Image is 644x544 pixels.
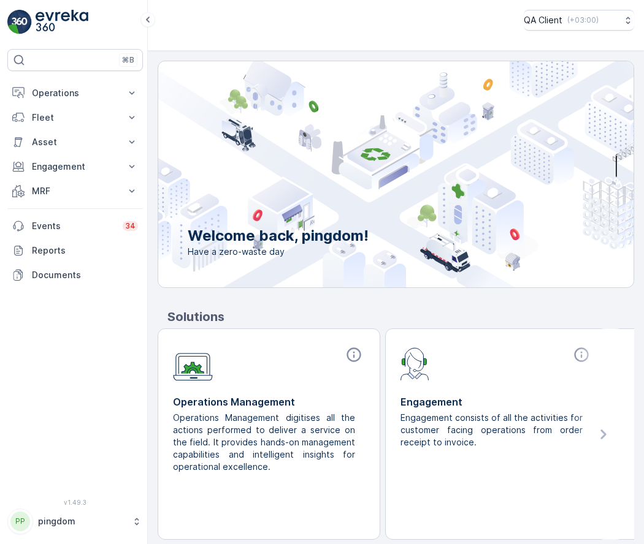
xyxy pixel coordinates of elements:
[7,154,143,179] button: Engagement
[401,412,583,448] p: Engagement consists of all the activities for customer facing operations from order receipt to in...
[10,512,30,531] div: PP
[7,179,143,203] button: MRF
[7,263,143,287] a: Documents
[103,61,634,287] img: city illustration
[188,226,369,246] p: Welcome back, pingdom!
[7,508,143,534] button: PPpingdom
[32,185,118,197] p: MRF
[188,246,369,258] span: Have a zero-waste day
[32,161,118,173] p: Engagement
[524,10,634,31] button: QA Client(+03:00)
[7,238,143,263] a: Reports
[122,55,134,65] p: ⌘B
[567,15,599,25] p: ( +03:00 )
[7,81,143,105] button: Operations
[7,105,143,130] button: Fleet
[524,14,562,26] p: QA Client
[32,136,118,148] p: Asset
[32,111,118,124] p: Fleet
[7,214,143,238] a: Events34
[173,412,355,473] p: Operations Management digitises all the actions performed to deliver a service on the field. It p...
[7,10,32,34] img: logo
[125,221,136,231] p: 34
[173,346,213,381] img: module-icon
[401,395,592,409] p: Engagement
[173,395,365,409] p: Operations Management
[401,346,429,380] img: module-icon
[7,130,143,154] button: Asset
[36,10,88,34] img: logo_light-DOdMpM7g.png
[32,87,118,99] p: Operations
[32,244,138,257] p: Reports
[7,499,143,506] span: v 1.49.3
[32,269,138,281] p: Documents
[38,515,126,527] p: pingdom
[167,308,634,326] p: Solutions
[32,220,115,232] p: Events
